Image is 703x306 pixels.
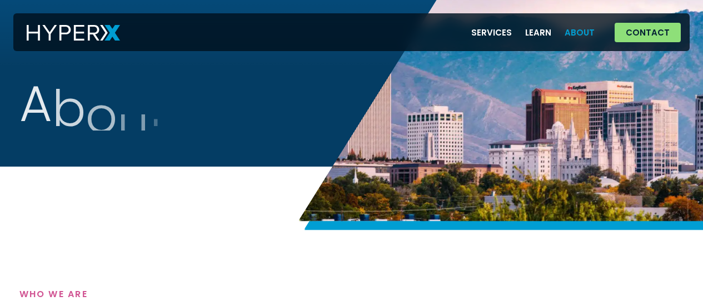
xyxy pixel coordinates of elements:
span: u [117,101,149,155]
nav: Menu [465,21,601,44]
span: o [86,92,117,147]
span: Contact [626,28,670,37]
a: Learn [518,21,558,44]
a: Contact [615,23,681,42]
h4: Who We Are [19,289,684,299]
span: A [19,81,52,136]
a: About [558,21,601,44]
span: b [52,86,86,141]
a: Services [465,21,518,44]
span: t [149,113,167,163]
img: HyperX Logo [27,25,120,41]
